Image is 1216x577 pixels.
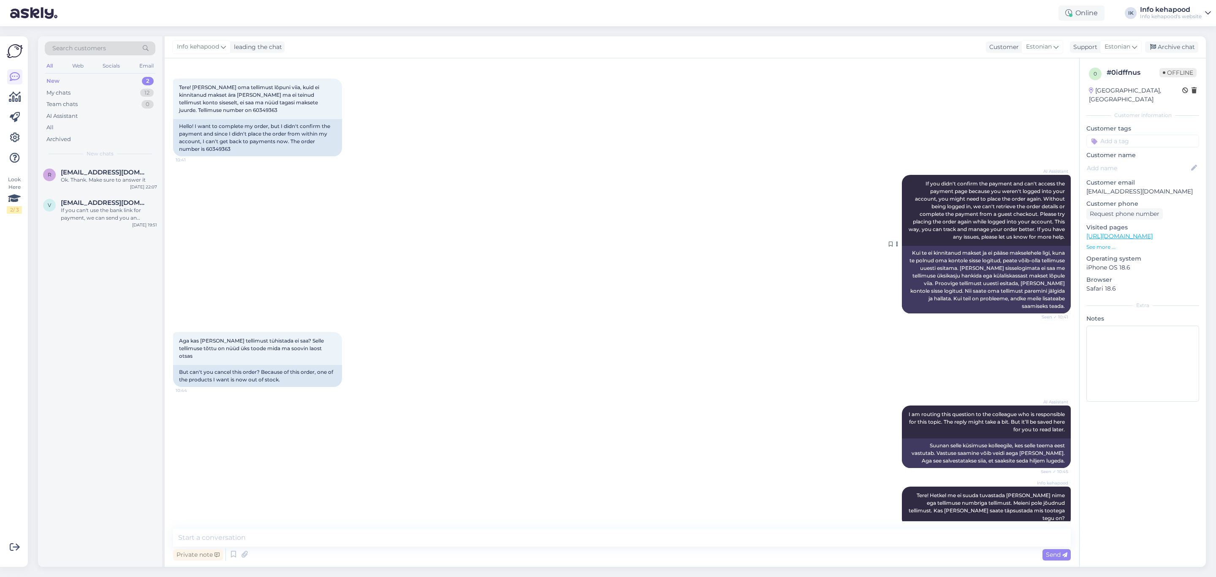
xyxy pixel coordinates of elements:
[1107,68,1159,78] div: # 0idffnus
[902,246,1071,313] div: Kui te ei kinnitanud makset ja ei pääse makselehele ligi, kuna te polnud oma kontole sisse logitu...
[48,171,52,178] span: r
[1037,314,1068,320] span: Seen ✓ 10:41
[1140,13,1202,20] div: Info kehapood's website
[1086,208,1163,220] div: Request phone number
[1159,68,1197,77] span: Offline
[61,169,149,176] span: roseallard598@yahoo.com
[179,337,325,359] span: Aga kas [PERSON_NAME] tellimust tühistada ei saa? Selle tellimuse tõttu on nüüd üks toode mida ma...
[1094,71,1097,77] span: 0
[46,123,54,132] div: All
[1037,399,1068,405] span: AI Assistant
[1086,187,1199,196] p: [EMAIL_ADDRESS][DOMAIN_NAME]
[1046,551,1067,558] span: Send
[61,207,157,222] div: If you can't use the bank link for payment, we can send you an invoice. Please give us your email...
[130,184,157,190] div: [DATE] 22:07
[1086,302,1199,309] div: Extra
[1125,7,1137,19] div: IK
[1086,275,1199,284] p: Browser
[176,387,207,394] span: 10:44
[1086,112,1199,119] div: Customer information
[141,100,154,109] div: 0
[1105,42,1130,52] span: Estonian
[45,60,54,71] div: All
[1086,124,1199,133] p: Customer tags
[46,112,78,120] div: AI Assistant
[1037,468,1068,475] span: Seen ✓ 10:45
[1086,284,1199,293] p: Safari 18.6
[71,60,85,71] div: Web
[176,157,207,163] span: 10:41
[7,176,22,214] div: Look Here
[1086,151,1199,160] p: Customer name
[909,180,1066,240] span: If you didn't confirm the payment and can't access the payment page because you weren't logged in...
[48,202,51,208] span: v
[1086,232,1153,240] a: [URL][DOMAIN_NAME]
[1037,480,1068,486] span: Info kehapood
[1086,199,1199,208] p: Customer phone
[177,42,219,52] span: Info kehapood
[132,222,157,228] div: [DATE] 19:51
[46,89,71,97] div: My chats
[101,60,122,71] div: Socials
[1089,86,1182,104] div: [GEOGRAPHIC_DATA], [GEOGRAPHIC_DATA]
[1145,41,1198,53] div: Archive chat
[1037,168,1068,174] span: AI Assistant
[1086,135,1199,147] input: Add a tag
[1086,254,1199,263] p: Operating system
[1140,6,1211,20] a: Info kehapoodInfo kehapood's website
[1086,178,1199,187] p: Customer email
[1086,263,1199,272] p: iPhone OS 18.6
[231,43,282,52] div: leading the chat
[61,176,157,184] div: Ok. Thank. Make sure to answer it
[52,44,106,53] span: Search customers
[7,43,23,59] img: Askly Logo
[1087,163,1189,173] input: Add name
[179,84,320,113] span: Tere! [PERSON_NAME] oma tellimust lõpuni viia, kuid ei kinnitanud makset ära [PERSON_NAME] ma ei ...
[7,206,22,214] div: 2 / 3
[87,150,114,158] span: New chats
[909,411,1066,433] span: I am routing this question to the colleague who is responsible for this topic. The reply might ta...
[1086,223,1199,232] p: Visited pages
[1059,5,1105,21] div: Online
[46,77,60,85] div: New
[1140,6,1202,13] div: Info kehapood
[140,89,154,97] div: 12
[902,438,1071,468] div: Suunan selle küsimuse kolleegile, kes selle teema eest vastutab. Vastuse saamine võib veidi aega ...
[1070,43,1097,52] div: Support
[1086,314,1199,323] p: Notes
[61,199,149,207] span: valterelve@gmail.com
[46,100,78,109] div: Team chats
[909,492,1066,521] span: Tere! Hetkel me ei suuda tuvastada [PERSON_NAME] nime ega tellimuse numbriga tellimust. Meieni po...
[173,119,342,156] div: Hello! I want to complete my order, but I didn't confirm the payment and since I didn't place the...
[142,77,154,85] div: 2
[138,60,155,71] div: Email
[986,43,1019,52] div: Customer
[173,365,342,387] div: But can't you cancel this order? Because of this order, one of the products I want is now out of ...
[1026,42,1052,52] span: Estonian
[46,135,71,144] div: Archived
[173,549,223,561] div: Private note
[1086,243,1199,251] p: See more ...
